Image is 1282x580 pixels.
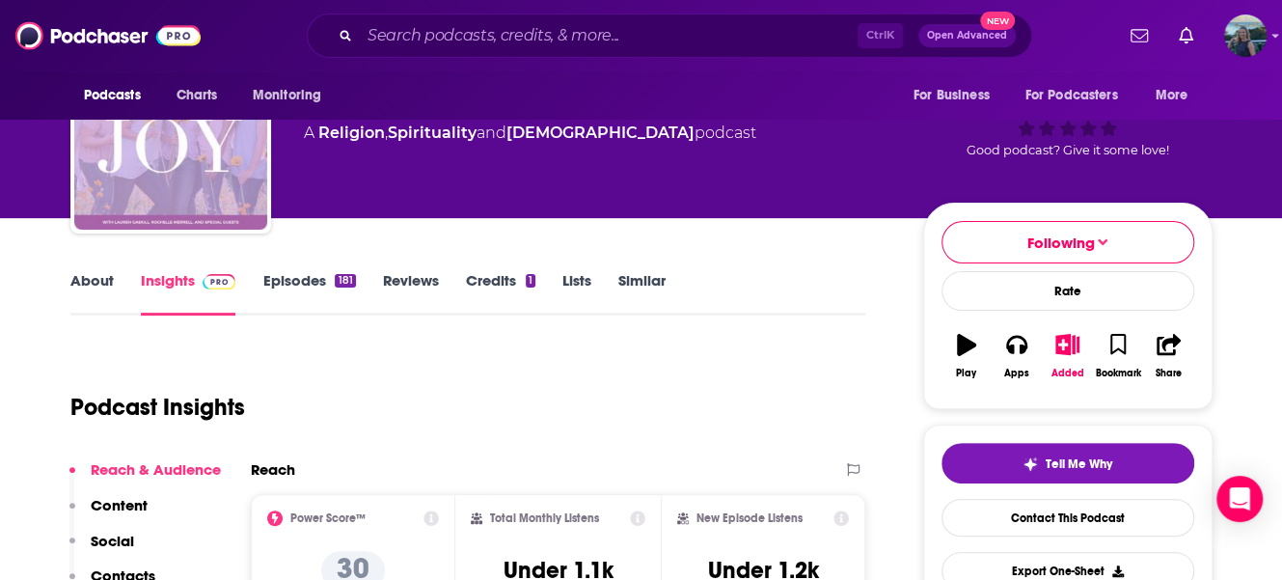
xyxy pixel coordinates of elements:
a: Charts [164,77,230,114]
button: tell me why sparkleTell Me Why [941,443,1194,483]
a: Religion [318,124,385,142]
div: Apps [1004,368,1029,379]
span: For Business [914,82,990,109]
span: Ctrl K [858,23,903,48]
a: Reviews [383,271,439,316]
img: User Profile [1224,14,1267,57]
a: Similar [618,271,666,316]
button: open menu [1141,77,1212,114]
span: Tell Me Why [1046,456,1112,472]
img: tell me why sparkle [1023,456,1038,472]
img: Podchaser - Follow, Share and Rate Podcasts [15,17,201,54]
span: New [980,12,1015,30]
button: open menu [70,77,166,114]
div: Added [1051,368,1084,379]
div: Share [1156,368,1182,379]
a: [DEMOGRAPHIC_DATA] [506,124,695,142]
button: open menu [239,77,346,114]
h2: Power Score™ [290,511,366,525]
h2: Total Monthly Listens [490,511,599,525]
span: Following [1027,234,1095,252]
span: Logged in as kelli0108 [1224,14,1267,57]
span: For Podcasters [1025,82,1118,109]
img: Podchaser Pro [203,274,236,290]
button: open menu [1013,77,1146,114]
span: Open Advanced [927,31,1007,41]
span: Podcasts [84,82,141,109]
img: She Found Joy [74,37,267,230]
div: 181 [335,274,355,288]
div: Rate [941,271,1194,311]
span: More [1155,82,1187,109]
span: Monitoring [253,82,321,109]
div: Open Intercom Messenger [1216,476,1263,522]
h1: Podcast Insights [70,393,245,422]
p: Content [91,496,148,514]
span: , [385,124,388,142]
a: Show notifications dropdown [1171,19,1201,52]
button: open menu [900,77,1014,114]
a: Show notifications dropdown [1123,19,1156,52]
button: Show profile menu [1224,14,1267,57]
a: Credits1 [466,271,535,316]
button: Play [941,321,992,391]
button: Share [1143,321,1193,391]
button: Following [941,221,1194,263]
a: About [70,271,114,316]
button: Social [69,532,134,567]
div: Play [956,368,976,379]
button: Reach & Audience [69,460,221,496]
button: Bookmark [1093,321,1143,391]
a: Lists [562,271,591,316]
a: Spirituality [388,124,477,142]
div: A podcast [304,122,756,145]
input: Search podcasts, credits, & more... [360,20,858,51]
p: Social [91,532,134,550]
h2: Reach [251,460,295,479]
button: Added [1042,321,1092,391]
span: Good podcast? Give it some love! [967,143,1169,157]
h2: New Episode Listens [696,511,803,525]
a: Contact This Podcast [941,499,1194,537]
a: InsightsPodchaser Pro [141,271,236,316]
div: Bookmark [1095,368,1140,379]
button: Open AdvancedNew [918,24,1016,47]
span: Charts [177,82,218,109]
div: Search podcasts, credits, & more... [307,14,1032,58]
span: and [477,124,506,142]
div: 1 [526,274,535,288]
button: Apps [992,321,1042,391]
button: Content [69,496,148,532]
a: Episodes181 [262,271,355,316]
p: Reach & Audience [91,460,221,479]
